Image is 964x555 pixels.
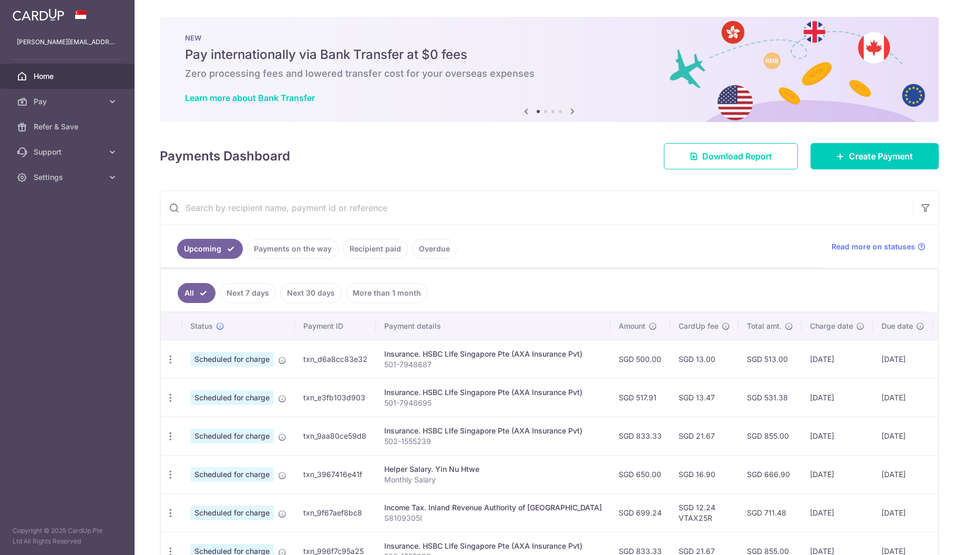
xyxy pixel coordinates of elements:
td: [DATE] [802,493,873,532]
h5: Pay internationally via Bank Transfer at $0 fees [185,46,914,63]
td: SGD 517.91 [610,378,670,417]
span: Read more on statuses [832,241,915,252]
td: [DATE] [802,340,873,378]
td: SGD 855.00 [739,417,802,455]
td: SGD 13.47 [670,378,739,417]
div: Insurance. HSBC LIfe Singapore Pte (AXA Insurance Pvt) [384,426,602,436]
img: Bank Card [936,468,957,481]
span: Due date [881,321,913,331]
p: S8109305I [384,513,602,523]
div: Insurance. HSBC LIfe Singapore Pte (AXA Insurance Pvt) [384,541,602,551]
td: [DATE] [802,378,873,417]
p: 502-1555239 [384,436,602,447]
a: Next 30 days [280,283,342,303]
input: Search by recipient name, payment id or reference [160,191,913,225]
div: Insurance. HSBC LIfe Singapore Pte (AXA Insurance Pvt) [384,349,602,359]
p: 501-7948695 [384,398,602,408]
a: Next 7 days [220,283,276,303]
span: Refer & Save [34,122,103,132]
a: Create Payment [811,143,939,169]
td: [DATE] [802,455,873,493]
th: Payment details [376,312,610,340]
p: NEW [185,34,914,42]
td: [DATE] [802,417,873,455]
img: Bank Card [936,353,957,366]
p: Monthly Salary [384,475,602,485]
a: Download Report [664,143,798,169]
td: SGD 833.33 [610,417,670,455]
p: 501-7948687 [384,359,602,370]
td: [DATE] [873,417,933,455]
td: [DATE] [873,340,933,378]
span: Scheduled for charge [190,467,274,482]
span: Scheduled for charge [190,390,274,405]
h4: Payments Dashboard [160,147,290,166]
td: [DATE] [873,455,933,493]
a: Read more on statuses [832,241,926,252]
td: txn_d6a8cc83e32 [295,340,376,378]
span: Download Report [702,150,772,163]
p: [PERSON_NAME][EMAIL_ADDRESS][PERSON_NAME][PERSON_NAME][DOMAIN_NAME] [17,37,118,47]
span: Charge date [810,321,853,331]
td: SGD 666.90 [739,455,802,493]
td: SGD 16.90 [670,455,739,493]
td: SGD 513.00 [739,340,802,378]
a: Learn more about Bank Transfer [185,93,315,103]
div: Insurance. HSBC LIfe Singapore Pte (AXA Insurance Pvt) [384,387,602,398]
span: Scheduled for charge [190,352,274,367]
a: Payments on the way [247,239,339,259]
td: SGD 711.48 [739,493,802,532]
td: txn_3967416e41f [295,455,376,493]
td: txn_9f67aef8bc8 [295,493,376,532]
div: Helper Salary. Yin Nu Htwe [384,464,602,475]
span: Support [34,147,103,157]
span: Scheduled for charge [190,506,274,520]
img: Bank transfer banner [160,17,939,122]
a: Recipient paid [343,239,408,259]
span: Status [190,321,213,331]
span: Home [34,71,103,82]
span: Total amt. [747,321,782,331]
td: SGD 699.24 [610,493,670,532]
span: Create Payment [849,150,913,163]
td: SGD 12.24 VTAX25R [670,493,739,532]
td: txn_9aa80ce59d8 [295,417,376,455]
td: [DATE] [873,493,933,532]
td: txn_e3fb103d903 [295,378,376,417]
div: Income Tax. Inland Revenue Authority of [GEOGRAPHIC_DATA] [384,502,602,513]
a: Upcoming [177,239,243,259]
a: More than 1 month [346,283,428,303]
span: Scheduled for charge [190,429,274,443]
a: All [178,283,216,303]
img: Bank Card [936,430,957,442]
th: Payment ID [295,312,376,340]
img: Bank Card [936,507,957,519]
span: CardUp fee [679,321,719,331]
img: CardUp [13,8,64,21]
td: SGD 500.00 [610,340,670,378]
a: Overdue [412,239,457,259]
td: SGD 13.00 [670,340,739,378]
span: Settings [34,172,103,183]
h6: Zero processing fees and lowered transfer cost for your overseas expenses [185,67,914,80]
td: SGD 650.00 [610,455,670,493]
td: SGD 21.67 [670,417,739,455]
span: Amount [619,321,645,331]
td: [DATE] [873,378,933,417]
img: Bank Card [936,391,957,404]
span: Pay [34,96,103,107]
td: SGD 531.38 [739,378,802,417]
